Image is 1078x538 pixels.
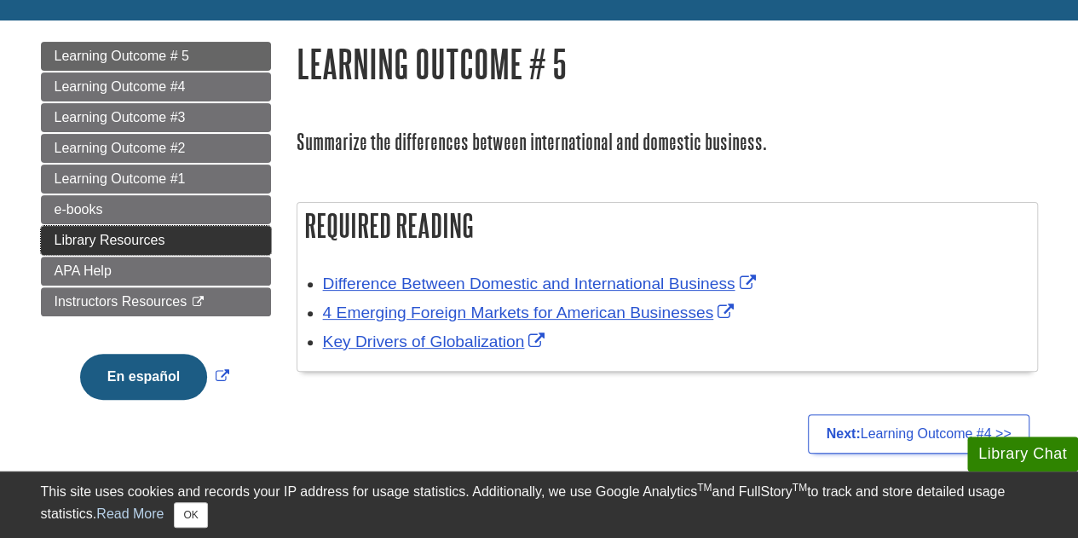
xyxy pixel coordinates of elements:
[41,287,271,316] a: Instructors Resources
[55,79,186,94] span: Learning Outcome #4
[967,437,1078,471] button: Library Chat
[41,195,271,224] a: e-books
[697,482,712,494] sup: TM
[41,257,271,286] a: APA Help
[41,165,271,194] a: Learning Outcome #1
[55,141,186,155] span: Learning Outcome #2
[808,414,1029,454] a: Next:Learning Outcome #4 >>
[55,263,112,278] span: APA Help
[41,42,271,429] div: Guide Page Menu
[297,203,1037,248] h2: Required Reading
[297,130,767,153] span: Summarize the differences between international and domestic business.
[55,294,187,309] span: Instructors Resources
[76,369,233,384] a: Link opens in new window
[191,297,205,308] i: This link opens in a new window
[793,482,807,494] sup: TM
[41,42,271,71] a: Learning Outcome # 5
[297,42,1038,85] h1: Learning Outcome # 5
[323,275,760,292] a: Link opens in new window
[55,171,186,186] span: Learning Outcome #1
[41,134,271,163] a: Learning Outcome #2
[55,233,165,247] span: Library Resources
[323,333,550,350] a: Link opens in new window
[41,72,271,101] a: Learning Outcome #4
[55,49,189,63] span: Learning Outcome # 5
[323,304,739,321] a: Link opens in new window
[41,103,271,132] a: Learning Outcome #3
[41,226,271,255] a: Library Resources
[55,110,186,124] span: Learning Outcome #3
[41,482,1038,528] div: This site uses cookies and records your IP address for usage statistics. Additionally, we use Goo...
[80,354,207,400] button: En español
[174,502,207,528] button: Close
[826,426,860,441] strong: Next:
[96,506,164,521] a: Read More
[55,202,103,217] span: e-books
